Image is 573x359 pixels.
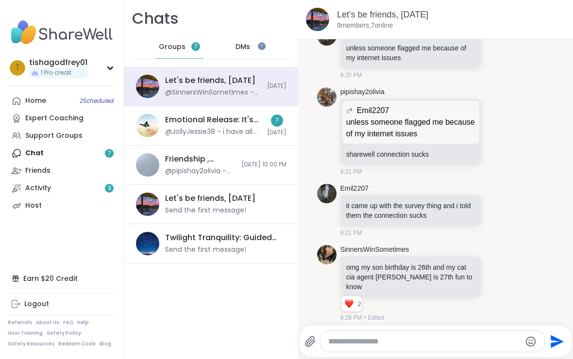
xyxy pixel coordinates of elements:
img: Let's be friends, Oct 11 [136,75,159,98]
span: DMs [236,42,250,52]
span: [DATE] [267,129,286,137]
a: Let's be friends, [DATE] [337,10,428,19]
a: Support Groups [8,127,116,145]
a: Host [8,197,116,214]
button: Send [545,330,567,352]
a: Safety Policy [47,330,81,337]
div: tishagodfrey01 [29,57,87,68]
img: Let's be friends, Oct 11 [306,8,329,31]
a: FAQ [63,319,73,326]
img: https://sharewell-space-live.sfo3.digitaloceanspaces.com/user-generated/fc1326c7-8e70-475c-9e42-8... [317,245,337,264]
img: ShareWell Nav Logo [8,16,116,49]
span: 8:29 PM [340,313,362,322]
div: Twilight Tranquility: Guided Meditations , [DATE] [165,232,281,243]
div: Home [25,96,46,106]
div: Emotional Release: It's Time, [DATE] [165,114,261,125]
img: https://sharewell-space-live.sfo3.digitaloceanspaces.com/user-generated/55b63ce6-323a-4f13-9d6e-1... [317,87,337,107]
img: Emotional Release: It's Time, Oct 11 [136,114,159,137]
span: • [364,313,366,322]
a: Redeem Code [58,341,96,347]
span: 7 [194,43,198,51]
h1: Chats [132,8,179,30]
a: Referrals [8,319,32,326]
span: Groups [159,42,185,52]
a: Logout [8,295,116,313]
a: Expert Coaching [8,110,116,127]
div: Earn $20 Credit [8,270,116,287]
a: Host Training [8,330,43,337]
a: About Us [36,319,59,326]
img: Let's be friends, Oct 12 [136,193,159,216]
div: Let's be friends, [DATE] [165,193,255,204]
span: 8:21 PM [340,228,362,237]
img: https://sharewell-space-live.sfo3.digitaloceanspaces.com/user-generated/533e235e-f4e9-42f3-ab5a-1... [317,184,337,203]
a: pipishay2olivia [340,87,385,97]
a: SinnersWinSometimes [340,245,409,255]
button: Reactions: love [344,300,354,308]
div: Friendship , [DATE] [165,154,236,164]
div: Friends [25,166,51,176]
div: Send the first message! [165,245,246,255]
span: 8:21 PM [340,167,362,176]
a: Blog [100,341,111,347]
div: Activity [25,183,51,193]
img: Twilight Tranquility: Guided Meditations , Oct 10 [136,232,159,255]
div: Host [25,201,42,211]
p: omg my son birthday is 26th and my cat cia agent [PERSON_NAME] is 27th fun to know [346,262,476,292]
span: 1 Pro credit [41,69,71,77]
span: 8:20 PM [340,71,362,80]
span: 2 Scheduled [80,97,114,105]
span: [DATE] [267,82,286,90]
img: Friendship , Oct 10 [136,153,159,177]
iframe: Spotlight [258,42,266,50]
span: 3 [108,184,111,193]
div: Let's be friends, [DATE] [165,75,255,86]
span: Emil2207 [357,105,389,116]
div: Reaction list [341,296,358,311]
p: sharewell connection sucks [346,149,476,159]
a: Home2Scheduled [8,92,116,110]
div: Logout [24,299,49,309]
a: Safety Resources [8,341,54,347]
p: unless someone flagged me because of my internet issues [346,43,476,63]
button: Emoji picker [525,336,537,347]
span: Edited [368,313,385,322]
div: 7 [271,114,283,127]
p: unless someone flagged me because of my internet issues [346,116,476,140]
a: Help [77,319,89,326]
span: [DATE] 10:00 PM [241,161,286,169]
a: Friends [8,162,116,179]
span: 2 [358,300,362,309]
a: Activity3 [8,179,116,197]
div: @pipishay2olivia - [URL][DOMAIN_NAME] [165,166,236,176]
a: Emil2207 [340,184,369,194]
p: 9 members, 7 online [337,21,393,31]
div: @JollyJessie38 - i have all different sessions throughout every week [165,127,261,137]
textarea: Type your message [328,337,521,346]
p: it came up with the survey thing and i told them the connection sucks [346,201,476,220]
div: Expert Coaching [25,114,84,123]
div: @SinnersWinSometimes - omg my son birthday is 26th and my cat cia agent [PERSON_NAME] is 27th fun... [165,88,261,98]
div: Send the first message! [165,206,246,215]
span: t [15,62,20,74]
div: Support Groups [25,131,83,141]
